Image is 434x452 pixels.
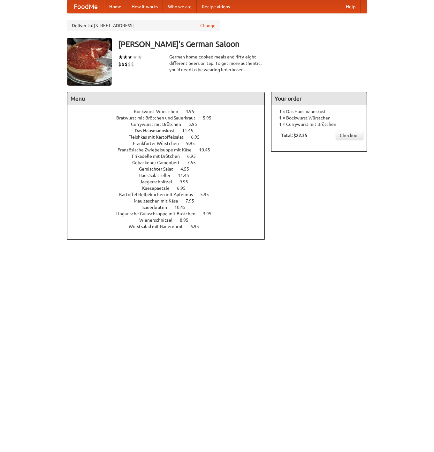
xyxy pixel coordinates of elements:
li: $ [128,61,131,68]
span: Gebackener Camenbert [132,160,186,165]
span: Currywurst mit Brötchen [131,122,187,127]
li: 1 × Das Hausmannskost [275,108,363,115]
span: Frankfurter Würstchen [133,141,185,146]
span: 5.95 [200,192,215,197]
span: 6.95 [191,134,206,140]
span: 10.45 [199,147,217,152]
a: Frikadelle mit Brötchen 6.95 [132,154,208,159]
span: Bockwurst Würstchen [134,109,185,114]
a: FoodMe [67,0,104,13]
span: Bratwurst mit Brötchen und Sauerkraut [116,115,202,120]
a: Checkout [336,131,363,140]
span: 4.55 [180,166,195,172]
a: Maultaschen mit Käse 7.95 [134,198,206,203]
a: Bratwurst mit Brötchen und Sauerkraut 5.95 [116,115,223,120]
span: 6.95 [187,154,202,159]
a: Jaegerschnitzel 9.95 [140,179,200,184]
a: Currywurst mit Brötchen 5.95 [131,122,209,127]
span: Fleishkas mit Kartoffelsalat [128,134,190,140]
a: Haus Salatteller 11.45 [139,173,201,178]
li: $ [118,61,121,68]
span: 7.95 [186,198,201,203]
li: ★ [137,54,142,61]
span: Maultaschen mit Käse [134,198,185,203]
li: ★ [133,54,137,61]
a: Help [341,0,361,13]
a: Ungarische Gulaschsuppe mit Brötchen 3.95 [116,211,223,216]
span: 7.55 [187,160,202,165]
b: Total: $22.35 [281,133,307,138]
li: $ [125,61,128,68]
span: Sauerbraten [142,205,173,210]
a: Bockwurst Würstchen 4.95 [134,109,206,114]
h4: Menu [67,92,265,105]
img: angular.jpg [67,38,112,86]
a: Gemischter Salat 4.55 [139,166,201,172]
a: Gebackener Camenbert 7.55 [132,160,208,165]
span: Jaegerschnitzel [140,179,179,184]
h3: [PERSON_NAME]'s German Saloon [118,38,367,50]
span: 3.95 [203,211,218,216]
span: Kartoffel Reibekuchen mit Apfelmus [119,192,199,197]
span: Wurstsalad mit Bauernbrot [129,224,189,229]
span: Gemischter Salat [139,166,179,172]
span: 5.95 [188,122,203,127]
span: Kaesepaetzle [142,186,176,191]
a: Das Hausmannskost 11.45 [135,128,205,133]
a: Home [104,0,126,13]
div: Deliver to: [STREET_ADDRESS] [67,20,220,31]
h4: Your order [271,92,367,105]
span: 6.95 [190,224,205,229]
div: German home-cooked meals and fifty-eight different beers on tap. To get more authentic, you'd nee... [169,54,265,73]
span: 8.95 [180,218,195,223]
a: Fleishkas mit Kartoffelsalat 6.95 [128,134,211,140]
span: Französische Zwiebelsuppe mit Käse [118,147,198,152]
li: ★ [128,54,133,61]
li: ★ [123,54,128,61]
a: Wurstsalad mit Bauernbrot 6.95 [129,224,211,229]
li: 1 × Bockwurst Würstchen [275,115,363,121]
a: Kaesepaetzle 6.95 [142,186,197,191]
a: Französische Zwiebelsuppe mit Käse 10.45 [118,147,222,152]
span: 4.95 [186,109,201,114]
a: Change [200,22,216,29]
span: 6.95 [177,186,192,191]
span: Wienerschnitzel [139,218,179,223]
span: Haus Salatteller [139,173,177,178]
a: Kartoffel Reibekuchen mit Apfelmus 5.95 [119,192,221,197]
a: Recipe videos [197,0,235,13]
a: Sauerbraten 10.45 [142,205,197,210]
span: 10.45 [174,205,192,210]
span: 9.95 [186,141,201,146]
span: 5.95 [203,115,218,120]
a: Frankfurter Würstchen 9.95 [133,141,207,146]
a: Wienerschnitzel 8.95 [139,218,200,223]
span: 11.45 [178,173,195,178]
li: 1 × Currywurst mit Brötchen [275,121,363,127]
li: $ [131,61,134,68]
li: $ [121,61,125,68]
a: How it works [126,0,163,13]
span: 11.45 [182,128,200,133]
li: ★ [118,54,123,61]
a: Who we are [163,0,197,13]
span: Frikadelle mit Brötchen [132,154,186,159]
span: Ungarische Gulaschsuppe mit Brötchen [116,211,202,216]
span: Das Hausmannskost [135,128,181,133]
span: 9.95 [179,179,194,184]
